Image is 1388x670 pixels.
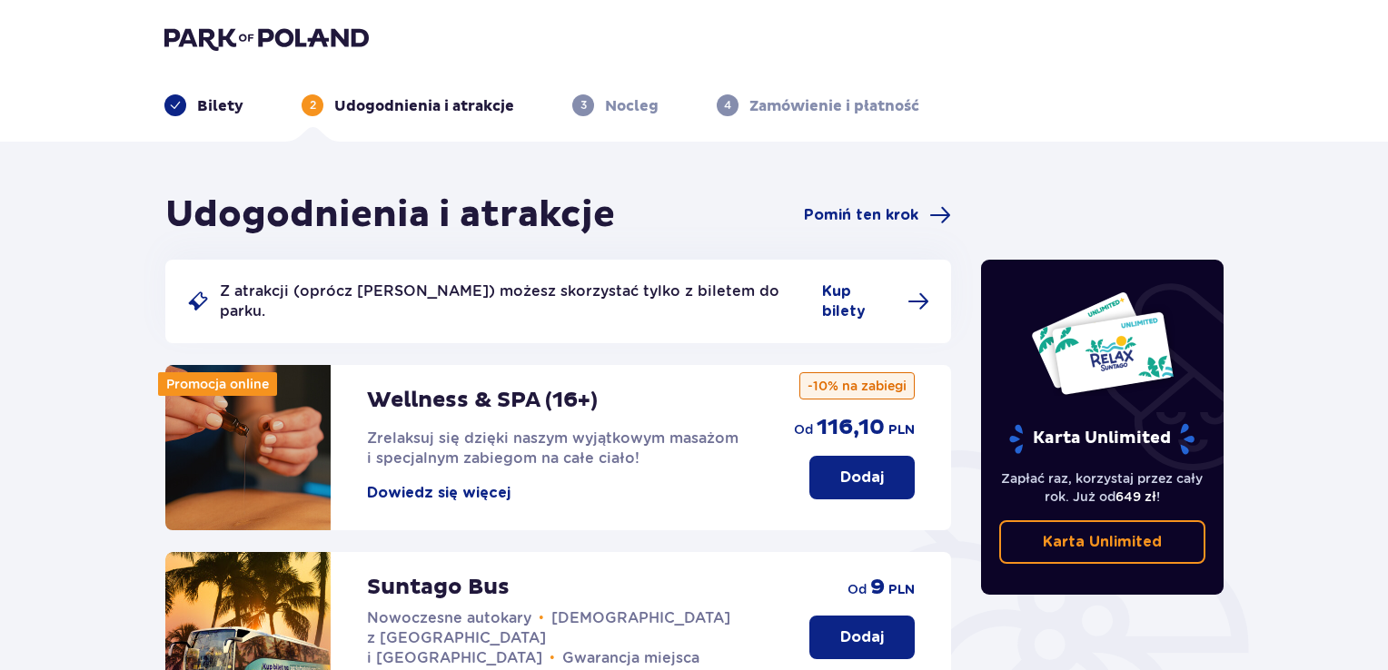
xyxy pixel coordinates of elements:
span: od [794,420,813,438]
span: [DEMOGRAPHIC_DATA] z [GEOGRAPHIC_DATA] i [GEOGRAPHIC_DATA] [367,609,730,666]
span: od [848,580,867,598]
a: Pomiń ten krok [804,204,951,226]
p: Wellness & SPA (16+) [367,387,598,414]
button: Dodaj [809,456,915,499]
span: Kup bilety [822,281,897,321]
span: • [539,609,544,627]
span: 649 zł [1115,489,1156,504]
span: Pomiń ten krok [804,205,918,225]
a: Kup bilety [822,281,929,321]
button: Dowiedz się więcej [367,483,511,503]
p: Karta Unlimited [1043,532,1162,552]
span: PLN [888,581,915,599]
p: Nocleg [605,96,659,116]
p: Z atrakcji (oprócz [PERSON_NAME]) możesz skorzystać tylko z biletem do parku. [220,281,811,321]
h1: Udogodnienia i atrakcje [165,192,615,238]
p: 2 [310,97,316,113]
p: Dodaj [840,627,884,647]
span: Nowoczesne autokary [367,609,531,626]
div: 3Nocleg [572,94,659,116]
span: • [550,649,555,667]
div: 4Zamówienie i płatność [717,94,919,116]
button: Dodaj [809,616,915,659]
p: 3 [580,97,587,113]
img: Dwie karty całoroczne do Suntago z napisem 'UNLIMITED RELAX', na białym tle z tropikalnymi liśćmi... [1030,291,1175,396]
p: -10% na zabiegi [799,372,915,399]
p: Suntago Bus [367,574,510,601]
p: Udogodnienia i atrakcje [334,96,514,116]
span: Zrelaksuj się dzięki naszym wyjątkowym masażom i specjalnym zabiegom na całe ciało! [367,429,739,467]
span: 116,10 [817,414,885,441]
p: Karta Unlimited [1007,423,1196,455]
span: 9 [870,574,885,601]
img: Park of Poland logo [164,25,369,51]
div: Bilety [164,94,243,116]
p: 4 [724,97,731,113]
img: attraction [165,365,331,530]
div: 2Udogodnienia i atrakcje [302,94,514,116]
p: Dodaj [840,468,884,488]
p: Bilety [197,96,243,116]
p: Zamówienie i płatność [749,96,919,116]
div: Promocja online [158,372,277,396]
p: Zapłać raz, korzystaj przez cały rok. Już od ! [999,469,1206,506]
span: PLN [888,421,915,439]
a: Karta Unlimited [999,520,1206,564]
